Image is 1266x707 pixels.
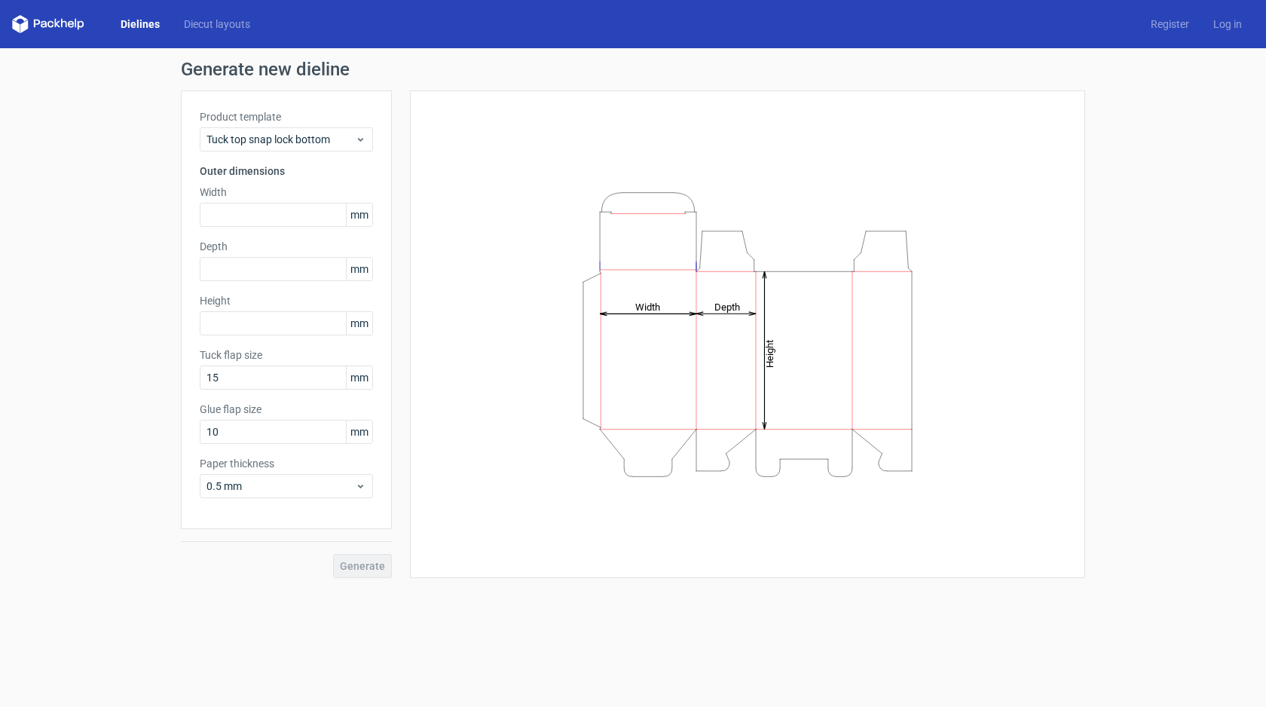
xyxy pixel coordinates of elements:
[346,204,372,226] span: mm
[206,132,355,147] span: Tuck top snap lock bottom
[1201,17,1254,32] a: Log in
[200,239,373,254] label: Depth
[1139,17,1201,32] a: Register
[206,479,355,494] span: 0.5 mm
[764,339,775,367] tspan: Height
[172,17,262,32] a: Diecut layouts
[200,456,373,471] label: Paper thickness
[109,17,172,32] a: Dielines
[181,60,1085,78] h1: Generate new dieline
[200,164,373,179] h3: Outer dimensions
[200,109,373,124] label: Product template
[346,366,372,389] span: mm
[346,421,372,443] span: mm
[200,347,373,363] label: Tuck flap size
[200,293,373,308] label: Height
[200,402,373,417] label: Glue flap size
[714,301,740,312] tspan: Depth
[346,258,372,280] span: mm
[200,185,373,200] label: Width
[346,312,372,335] span: mm
[635,301,660,312] tspan: Width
